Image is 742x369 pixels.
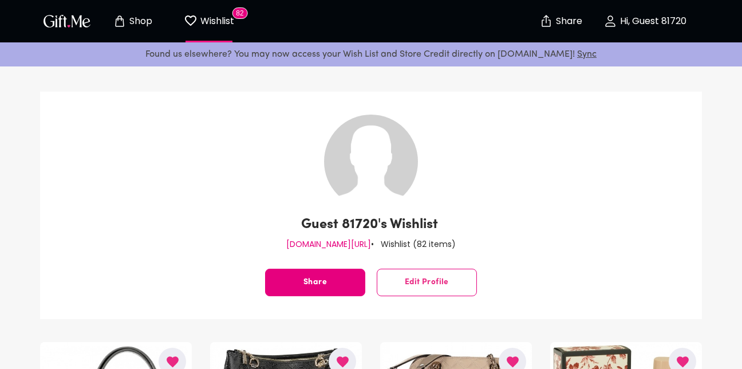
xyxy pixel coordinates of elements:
p: Share [553,17,582,26]
p: Wishlist [198,14,234,29]
p: [DOMAIN_NAME][URL] [286,237,371,252]
p: • Wishlist ( 82 items ) [371,237,456,252]
button: Share [265,269,365,296]
p: Shop [127,17,152,26]
button: GiftMe Logo [40,14,94,28]
p: Guest 81720's [301,215,387,234]
img: secure [539,14,553,28]
span: 82 [232,7,247,19]
button: Share [540,1,581,41]
button: Wishlist page [177,3,240,40]
p: Found us elsewhere? You may now access your Wish List and Store Credit directly on [DOMAIN_NAME]! [9,47,733,62]
button: Store page [101,3,164,40]
button: Hi, Guest 81720 [587,3,702,40]
button: Edit Profile [377,269,477,296]
p: Hi, Guest 81720 [617,17,686,26]
img: GiftMe Logo [41,13,93,29]
a: Sync [577,50,597,59]
p: Wishlist [390,215,438,234]
img: Guest 81720 [324,115,418,209]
